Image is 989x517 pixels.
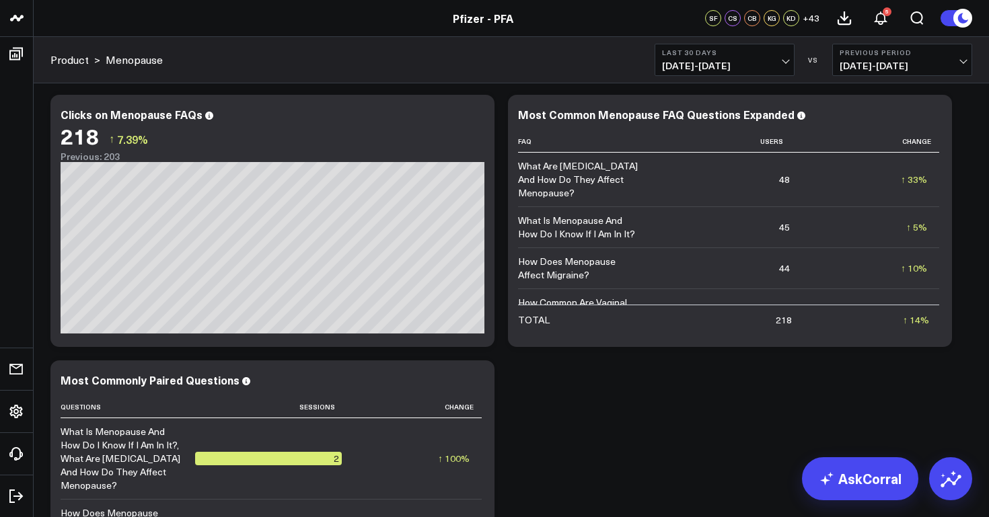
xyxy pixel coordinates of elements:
[906,221,927,234] div: ↑ 5%
[653,130,802,153] th: Users
[518,130,653,153] th: Faq
[50,52,89,67] a: Product
[840,61,965,71] span: [DATE] - [DATE]
[61,372,240,387] div: Most Commonly Paired Questions
[776,313,792,327] div: 218
[803,13,819,23] span: + 43
[802,457,918,500] a: AskCorral
[832,44,972,76] button: Previous Period[DATE]-[DATE]
[744,10,760,26] div: CB
[901,262,927,275] div: ↑ 10%
[61,396,195,418] th: Questions
[106,52,163,67] a: Menopause
[195,396,354,418] th: Sessions
[195,452,342,465] div: 2
[662,48,787,56] b: Last 30 Days
[117,132,148,147] span: 7.39%
[725,10,741,26] div: CS
[518,107,795,122] div: Most Common Menopause FAQ Questions Expanded
[518,296,640,336] div: How Common Are Vaginal Symptoms After Menopause?
[903,313,929,327] div: ↑ 14%
[662,61,787,71] span: [DATE] - [DATE]
[438,452,470,465] div: ↑ 100%
[655,44,795,76] button: Last 30 Days[DATE]-[DATE]
[518,214,640,241] div: What Is Menopause And How Do I Know If I Am In It?
[783,10,799,26] div: KD
[901,173,927,186] div: ↑ 33%
[705,10,721,26] div: SF
[50,52,100,67] div: >
[61,107,203,122] div: Clicks on Menopause FAQs
[61,124,99,148] div: 218
[61,151,484,162] div: Previous: 203
[802,130,939,153] th: Change
[779,173,790,186] div: 48
[764,10,780,26] div: KG
[518,313,550,327] div: TOTAL
[779,262,790,275] div: 44
[518,255,640,282] div: How Does Menopause Affect Migraine?
[518,159,640,200] div: What Are [MEDICAL_DATA] And How Do They Affect Menopause?
[354,396,482,418] th: Change
[840,48,965,56] b: Previous Period
[779,221,790,234] div: 45
[883,7,891,16] div: 5
[109,130,114,148] span: ↑
[803,10,819,26] button: +43
[61,425,183,492] div: What Is Menopause And How Do I Know If I Am In It?, What Are [MEDICAL_DATA] And How Do They Affec...
[801,56,826,64] div: VS
[453,11,513,26] a: Pfizer - PFA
